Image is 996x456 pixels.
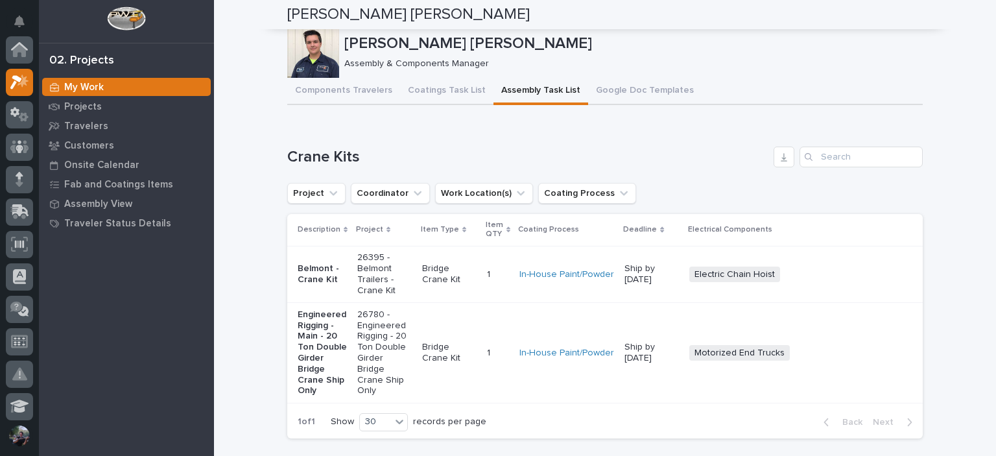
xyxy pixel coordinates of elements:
p: Travelers [64,121,108,132]
div: 02. Projects [49,54,114,68]
button: Google Doc Templates [588,78,702,105]
button: Next [868,416,923,428]
button: Back [813,416,868,428]
img: Workspace Logo [107,6,145,30]
a: Onsite Calendar [39,155,214,174]
a: Traveler Status Details [39,213,214,233]
p: Projects [64,101,102,113]
button: Components Travelers [287,78,400,105]
p: My Work [64,82,104,93]
p: [PERSON_NAME] [PERSON_NAME] [344,34,918,53]
div: Notifications [16,16,33,36]
a: Travelers [39,116,214,136]
p: 26780 - Engineered Rigging - 20 Ton Double Girder Bridge Crane Ship Only [357,309,412,396]
span: Next [873,416,901,428]
p: Item QTY [486,218,503,242]
input: Search [800,147,923,167]
p: Electrical Components [688,222,772,237]
p: Assembly View [64,198,132,210]
button: users-avatar [6,422,33,450]
p: Customers [64,140,114,152]
p: Traveler Status Details [64,218,171,230]
p: 1 [487,345,493,359]
p: Engineered Rigging - Main - 20 Ton Double Girder Bridge Crane Ship Only [298,309,347,396]
p: Onsite Calendar [64,160,139,171]
button: Coating Process [538,183,636,204]
p: Assembly & Components Manager [344,58,912,69]
p: Ship by [DATE] [624,263,679,285]
span: Back [835,416,862,428]
h1: Crane Kits [287,148,768,167]
a: My Work [39,77,214,97]
p: Bridge Crane Kit [422,263,477,285]
button: Coordinator [351,183,430,204]
button: Coatings Task List [400,78,493,105]
p: Description [298,222,340,237]
a: Projects [39,97,214,116]
p: Fab and Coatings Items [64,179,173,191]
a: In-House Paint/Powder [519,269,614,280]
p: 1 of 1 [287,406,326,438]
span: Electric Chain Hoist [689,267,780,283]
button: Assembly Task List [493,78,588,105]
p: Show [331,416,354,427]
p: Project [356,222,383,237]
a: Fab and Coatings Items [39,174,214,194]
p: Coating Process [518,222,579,237]
p: records per page [413,416,486,427]
p: 1 [487,267,493,280]
div: 30 [360,415,391,429]
p: 26395 - Belmont Trailers - Crane Kit [357,252,412,296]
p: Belmont - Crane Kit [298,263,347,285]
button: Work Location(s) [435,183,533,204]
p: Deadline [623,222,657,237]
p: Ship by [DATE] [624,342,679,364]
a: Customers [39,136,214,155]
span: Motorized End Trucks [689,345,790,361]
a: Assembly View [39,194,214,213]
h2: [PERSON_NAME] [PERSON_NAME] [287,5,530,24]
a: In-House Paint/Powder [519,348,614,359]
button: Project [287,183,346,204]
p: Bridge Crane Kit [422,342,477,364]
p: Item Type [421,222,459,237]
button: Notifications [6,8,33,35]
